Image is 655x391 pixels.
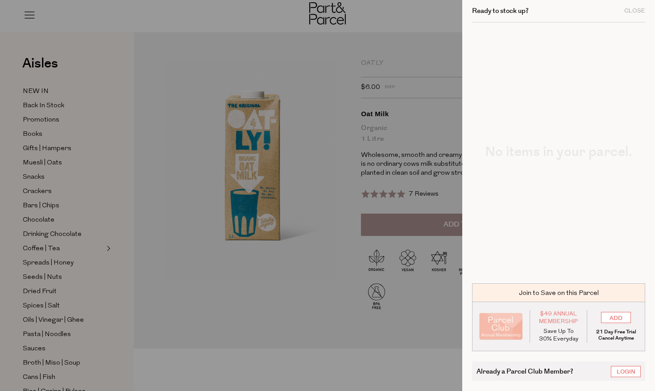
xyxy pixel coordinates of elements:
[537,328,580,343] p: Save Up To 30% Everyday
[624,8,645,14] div: Close
[594,329,638,341] p: 21 Day Free Trial Cancel Anytime
[477,366,573,376] span: Already a Parcel Club Member?
[472,145,645,159] h2: No items in your parcel.
[472,8,529,14] h2: Ready to stock up?
[472,283,645,302] div: Join to Save on this Parcel
[537,310,580,325] span: $49 Annual Membership
[601,312,631,323] input: ADD
[611,366,641,377] a: Login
